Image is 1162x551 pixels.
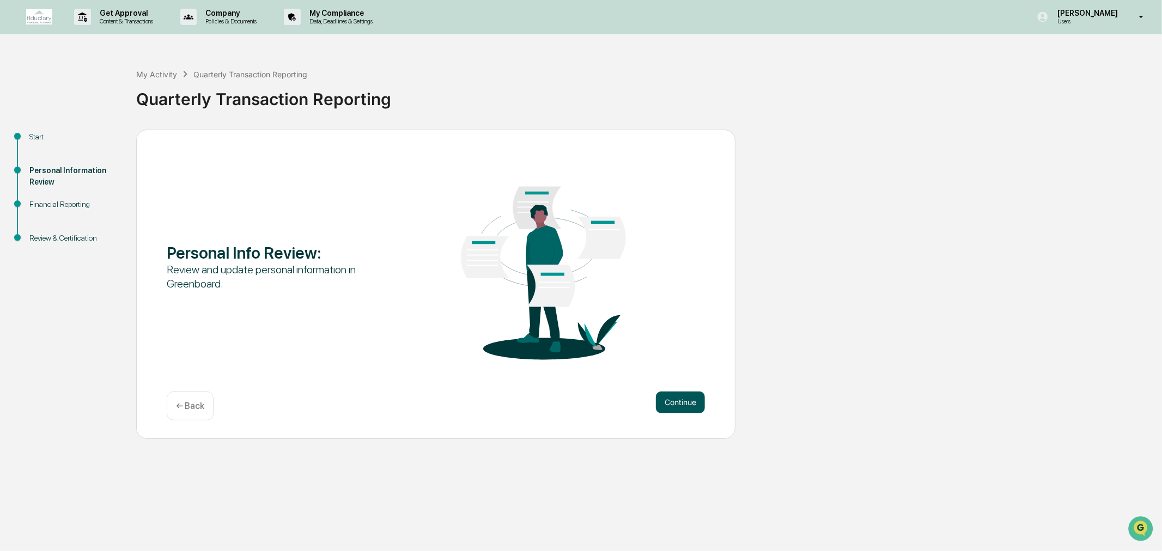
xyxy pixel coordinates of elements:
[22,137,70,148] span: Preclearance
[90,137,135,148] span: Attestations
[91,17,159,25] p: Content & Transactions
[167,262,382,291] div: Review and update personal information in Greenboard.
[197,17,262,25] p: Policies & Documents
[22,158,69,169] span: Data Lookup
[37,83,179,94] div: Start new chat
[26,9,52,25] img: logo
[7,133,75,152] a: 🖐️Preclearance
[11,159,20,168] div: 🔎
[1049,17,1123,25] p: Users
[11,23,198,40] p: How can we help?
[11,83,31,103] img: 1746055101610-c473b297-6a78-478c-a979-82029cc54cd1
[91,9,159,17] p: Get Approval
[656,391,705,413] button: Continue
[301,17,378,25] p: Data, Deadlines & Settings
[29,199,119,210] div: Financial Reporting
[436,154,651,378] img: Personal Info Review
[79,138,88,147] div: 🗄️
[1127,515,1157,544] iframe: Open customer support
[167,243,382,262] div: Personal Info Review :
[29,232,119,244] div: Review & Certification
[29,131,119,143] div: Start
[301,9,378,17] p: My Compliance
[136,70,177,79] div: My Activity
[37,94,138,103] div: We're available if you need us!
[77,184,132,193] a: Powered byPylon
[136,81,1157,109] div: Quarterly Transaction Reporting
[29,165,119,188] div: Personal Information Review
[75,133,139,152] a: 🗄️Attestations
[185,87,198,100] button: Start new chat
[7,154,73,173] a: 🔎Data Lookup
[11,138,20,147] div: 🖐️
[193,70,307,79] div: Quarterly Transaction Reporting
[108,185,132,193] span: Pylon
[1049,9,1123,17] p: [PERSON_NAME]
[197,9,262,17] p: Company
[176,401,204,411] p: ← Back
